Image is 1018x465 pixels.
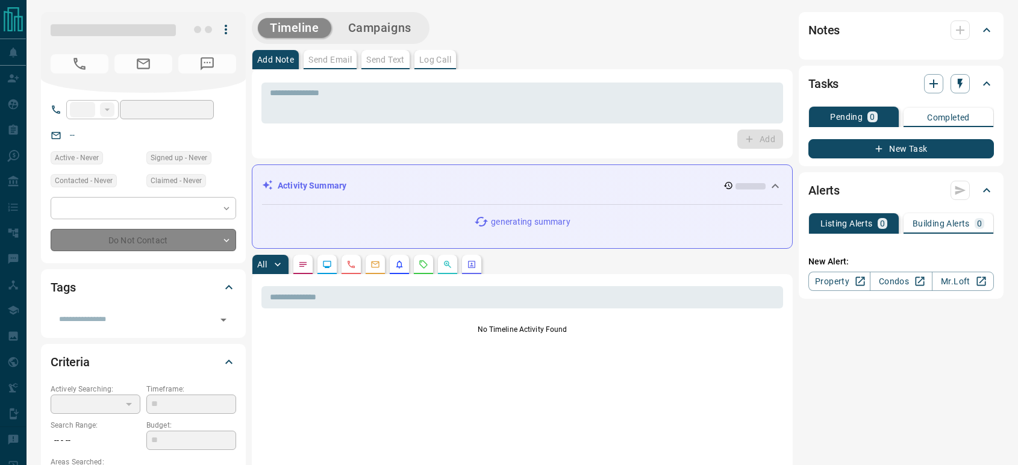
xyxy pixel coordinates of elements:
span: Claimed - Never [151,175,202,187]
p: Timeframe: [146,384,236,395]
span: Contacted - Never [55,175,113,187]
p: Search Range: [51,420,140,431]
svg: Requests [419,260,428,269]
p: -- - -- [51,431,140,451]
button: New Task [808,139,994,158]
p: No Timeline Activity Found [261,324,783,335]
button: Campaigns [336,18,423,38]
svg: Agent Actions [467,260,476,269]
p: Add Note [257,55,294,64]
button: Open [215,311,232,328]
p: Activity Summary [278,179,346,192]
p: 0 [870,113,875,121]
svg: Opportunities [443,260,452,269]
p: generating summary [491,216,570,228]
p: Completed [927,113,970,122]
p: Actively Searching: [51,384,140,395]
h2: Notes [808,20,840,40]
span: No Email [114,54,172,73]
svg: Emails [370,260,380,269]
div: Do Not Contact [51,229,236,251]
h2: Criteria [51,352,90,372]
div: Tasks [808,69,994,98]
div: Tags [51,273,236,302]
h2: Tasks [808,74,838,93]
a: Mr.Loft [932,272,994,291]
svg: Calls [346,260,356,269]
span: No Number [178,54,236,73]
span: No Number [51,54,108,73]
p: Listing Alerts [820,219,873,228]
h2: Alerts [808,181,840,200]
div: Activity Summary [262,175,782,197]
p: New Alert: [808,255,994,268]
div: Alerts [808,176,994,205]
p: Building Alerts [913,219,970,228]
a: -- [70,130,75,140]
button: Timeline [258,18,331,38]
svg: Lead Browsing Activity [322,260,332,269]
svg: Notes [298,260,308,269]
div: Notes [808,16,994,45]
div: Criteria [51,348,236,376]
p: All [257,260,267,269]
h2: Tags [51,278,75,297]
span: Signed up - Never [151,152,207,164]
span: Active - Never [55,152,99,164]
a: Property [808,272,870,291]
p: 0 [977,219,982,228]
p: Budget: [146,420,236,431]
p: Pending [830,113,863,121]
svg: Listing Alerts [395,260,404,269]
a: Condos [870,272,932,291]
p: 0 [880,219,885,228]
